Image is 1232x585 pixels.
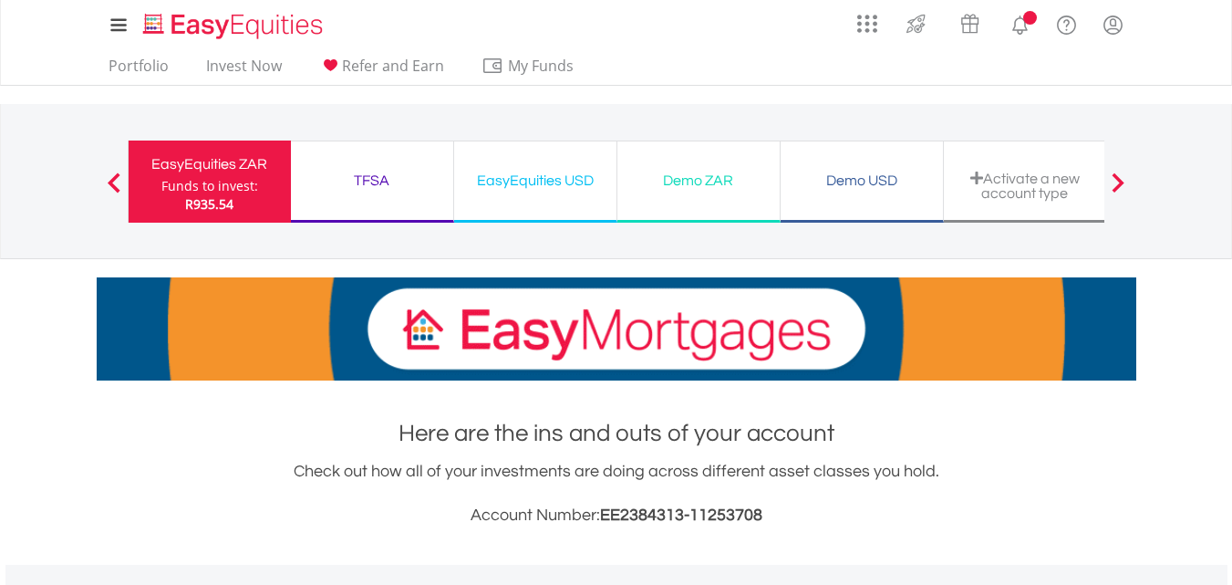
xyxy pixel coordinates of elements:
[1090,5,1136,45] a: My Profile
[955,171,1095,201] div: Activate a new account type
[185,195,233,213] span: R935.54
[97,459,1136,528] div: Check out how all of your investments are doing across different asset classes you hold.
[465,168,606,193] div: EasyEquities USD
[481,54,601,78] span: My Funds
[101,57,176,85] a: Portfolio
[792,168,932,193] div: Demo USD
[302,168,442,193] div: TFSA
[943,5,997,38] a: Vouchers
[140,11,330,41] img: EasyEquities_Logo.png
[199,57,289,85] a: Invest Now
[136,5,330,41] a: Home page
[97,417,1136,450] h1: Here are the ins and outs of your account
[1043,5,1090,41] a: FAQ's and Support
[312,57,451,85] a: Refer and Earn
[97,503,1136,528] h3: Account Number:
[161,177,258,195] div: Funds to invest:
[955,9,985,38] img: vouchers-v2.svg
[845,5,889,34] a: AppsGrid
[901,9,931,38] img: thrive-v2.svg
[97,277,1136,381] img: EasyMortage Promotion Banner
[342,56,444,76] span: Refer and Earn
[600,507,762,524] span: EE2384313-11253708
[140,151,280,177] div: EasyEquities ZAR
[628,168,769,193] div: Demo ZAR
[997,5,1043,41] a: Notifications
[857,14,877,34] img: grid-menu-icon.svg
